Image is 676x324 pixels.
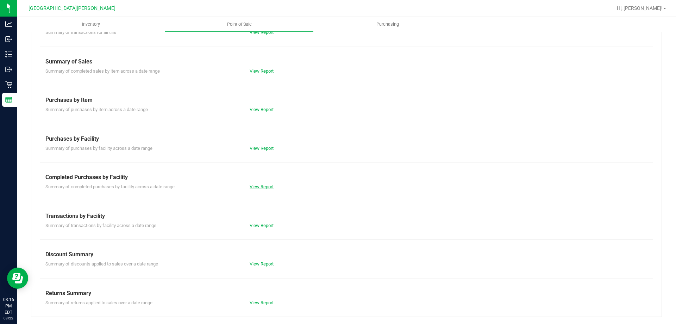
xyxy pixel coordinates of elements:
[5,81,12,88] inline-svg: Retail
[5,20,12,27] inline-svg: Analytics
[250,184,274,189] a: View Report
[3,297,14,316] p: 03:16 PM EDT
[45,223,156,228] span: Summary of transactions by facility across a date range
[7,268,28,289] iframe: Resource center
[45,289,647,298] div: Returns Summary
[3,316,14,321] p: 08/22
[250,146,274,151] a: View Report
[5,96,12,103] inline-svg: Reports
[45,68,160,74] span: Summary of completed sales by item across a date range
[45,57,647,66] div: Summary of Sales
[45,135,647,143] div: Purchases by Facility
[17,17,165,32] a: Inventory
[165,17,313,32] a: Point of Sale
[617,5,663,11] span: Hi, [PERSON_NAME]!
[45,300,152,305] span: Summary of returns applied to sales over a date range
[45,96,647,104] div: Purchases by Item
[5,36,12,43] inline-svg: Inbound
[250,107,274,112] a: View Report
[250,30,274,35] a: View Report
[29,5,115,11] span: [GEOGRAPHIC_DATA][PERSON_NAME]
[5,51,12,58] inline-svg: Inventory
[45,146,152,151] span: Summary of purchases by facility across a date range
[250,223,274,228] a: View Report
[45,212,647,220] div: Transactions by Facility
[367,21,408,27] span: Purchasing
[5,66,12,73] inline-svg: Outbound
[45,250,647,259] div: Discount Summary
[45,173,647,182] div: Completed Purchases by Facility
[250,261,274,267] a: View Report
[313,17,462,32] a: Purchasing
[45,184,175,189] span: Summary of completed purchases by facility across a date range
[45,107,148,112] span: Summary of purchases by item across a date range
[250,68,274,74] a: View Report
[73,21,109,27] span: Inventory
[218,21,261,27] span: Point of Sale
[45,30,116,35] span: Summary of transactions for all tills
[45,261,158,267] span: Summary of discounts applied to sales over a date range
[250,300,274,305] a: View Report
